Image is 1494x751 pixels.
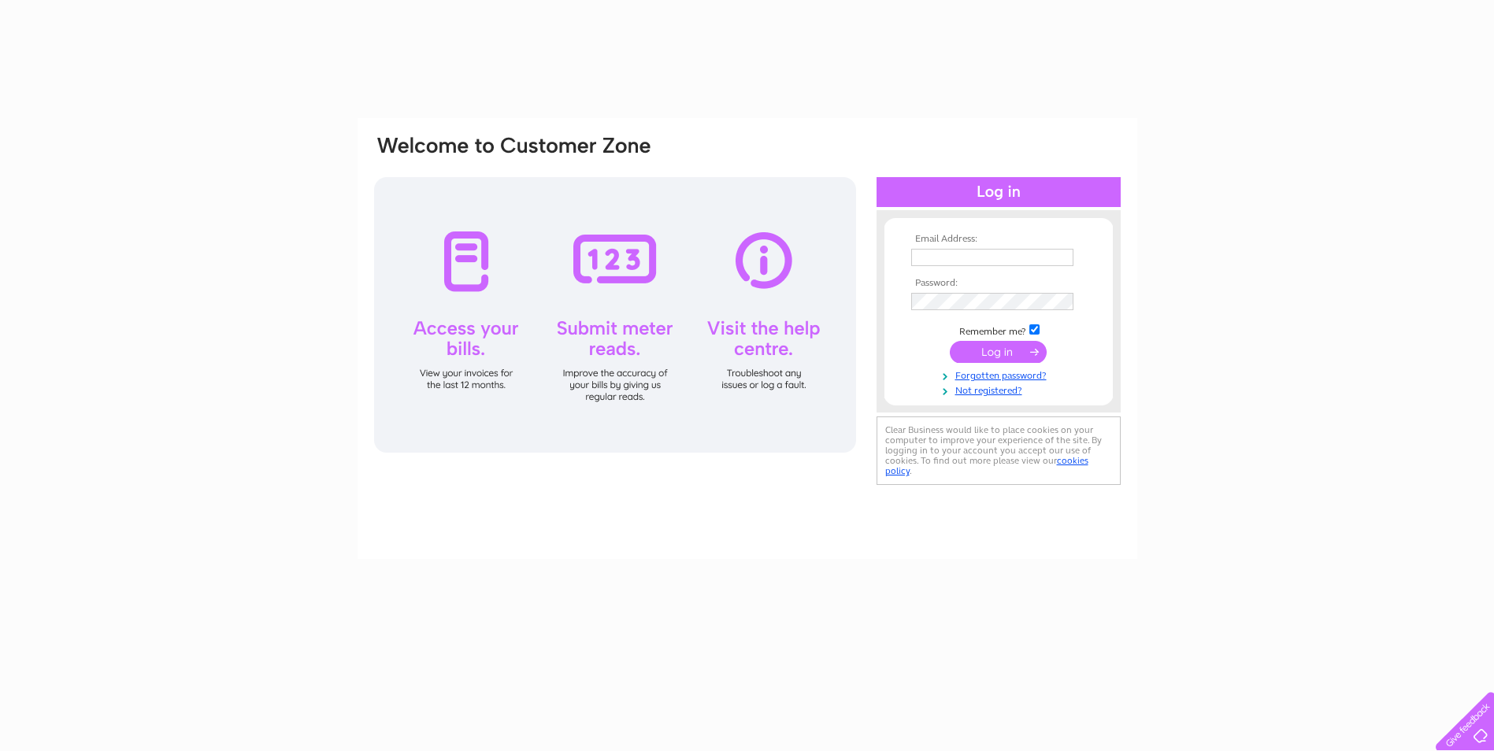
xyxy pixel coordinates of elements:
[907,322,1090,338] td: Remember me?
[911,382,1090,397] a: Not registered?
[911,367,1090,382] a: Forgotten password?
[950,341,1047,363] input: Submit
[907,234,1090,245] th: Email Address:
[877,416,1121,485] div: Clear Business would like to place cookies on your computer to improve your experience of the sit...
[885,455,1088,476] a: cookies policy
[907,278,1090,289] th: Password:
